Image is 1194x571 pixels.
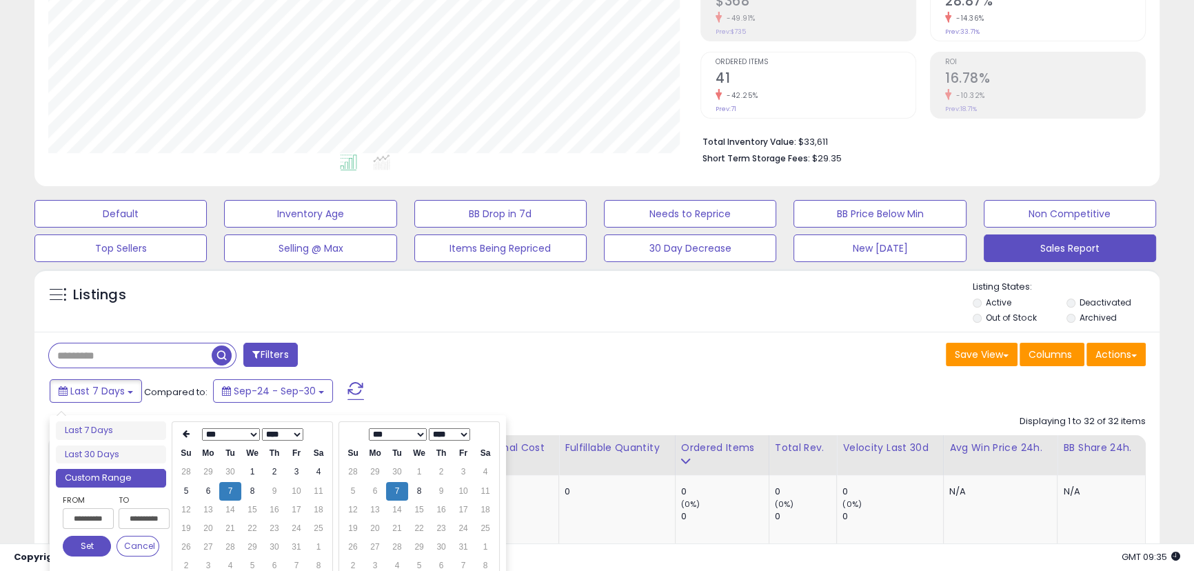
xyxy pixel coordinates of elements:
[224,234,396,262] button: Selling @ Max
[414,200,587,228] button: BB Drop in 7d
[263,538,285,557] td: 30
[945,70,1145,89] h2: 16.78%
[243,343,297,367] button: Filters
[604,234,776,262] button: 30 Day Decrease
[775,499,794,510] small: (0%)
[219,463,241,481] td: 30
[1029,348,1072,361] span: Columns
[34,200,207,228] button: Default
[681,485,769,498] div: 0
[946,343,1018,366] button: Save View
[474,482,496,501] td: 11
[197,482,219,501] td: 6
[197,519,219,538] td: 20
[1080,312,1117,323] label: Archived
[117,536,159,557] button: Cancel
[452,538,474,557] td: 31
[175,519,197,538] td: 19
[565,441,669,455] div: Fulfillable Quantity
[386,463,408,481] td: 30
[219,501,241,519] td: 14
[364,519,386,538] td: 20
[430,444,452,463] th: Th
[364,482,386,501] td: 6
[119,493,159,507] label: To
[1080,297,1131,308] label: Deactivated
[50,379,142,403] button: Last 7 Days
[197,501,219,519] td: 13
[951,90,985,101] small: -10.32%
[474,444,496,463] th: Sa
[307,444,330,463] th: Sa
[722,13,756,23] small: -49.91%
[1020,415,1146,428] div: Displaying 1 to 32 of 32 items
[775,510,837,523] div: 0
[342,501,364,519] td: 12
[842,485,943,498] div: 0
[945,28,980,36] small: Prev: 33.71%
[219,538,241,557] td: 28
[175,444,197,463] th: Su
[364,463,386,481] td: 29
[842,441,938,455] div: Velocity Last 30d
[949,485,1047,498] div: N/A
[342,444,364,463] th: Su
[467,441,553,455] div: Additional Cost
[386,519,408,538] td: 21
[263,463,285,481] td: 2
[945,105,977,113] small: Prev: 18.71%
[430,519,452,538] td: 23
[285,463,307,481] td: 3
[56,421,166,440] li: Last 7 Days
[197,444,219,463] th: Mo
[175,501,197,519] td: 12
[241,463,263,481] td: 1
[263,482,285,501] td: 9
[793,200,966,228] button: BB Price Below Min
[197,463,219,481] td: 29
[775,485,837,498] div: 0
[716,105,736,113] small: Prev: 71
[716,59,915,66] span: Ordered Items
[430,538,452,557] td: 30
[342,482,364,501] td: 5
[63,536,111,557] button: Set
[945,59,1145,66] span: ROI
[56,469,166,488] li: Custom Range
[364,501,386,519] td: 13
[219,519,241,538] td: 21
[175,538,197,557] td: 26
[984,200,1156,228] button: Non Competitive
[241,538,263,557] td: 29
[307,482,330,501] td: 11
[604,200,776,228] button: Needs to Reprice
[386,482,408,501] td: 7
[702,136,796,148] b: Total Inventory Value:
[70,384,125,398] span: Last 7 Days
[702,152,810,164] b: Short Term Storage Fees:
[342,538,364,557] td: 26
[1063,441,1140,455] div: BB Share 24h.
[1086,343,1146,366] button: Actions
[241,444,263,463] th: We
[307,463,330,481] td: 4
[285,444,307,463] th: Fr
[263,519,285,538] td: 23
[681,441,763,455] div: Ordered Items
[285,538,307,557] td: 31
[175,482,197,501] td: 5
[408,501,430,519] td: 15
[973,281,1160,294] p: Listing States:
[775,441,831,455] div: Total Rev.
[364,444,386,463] th: Mo
[681,510,769,523] div: 0
[452,444,474,463] th: Fr
[430,463,452,481] td: 2
[681,499,700,510] small: (0%)
[716,70,915,89] h2: 41
[842,499,862,510] small: (0%)
[63,493,111,507] label: From
[812,152,842,165] span: $29.35
[408,463,430,481] td: 1
[702,132,1135,149] li: $33,611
